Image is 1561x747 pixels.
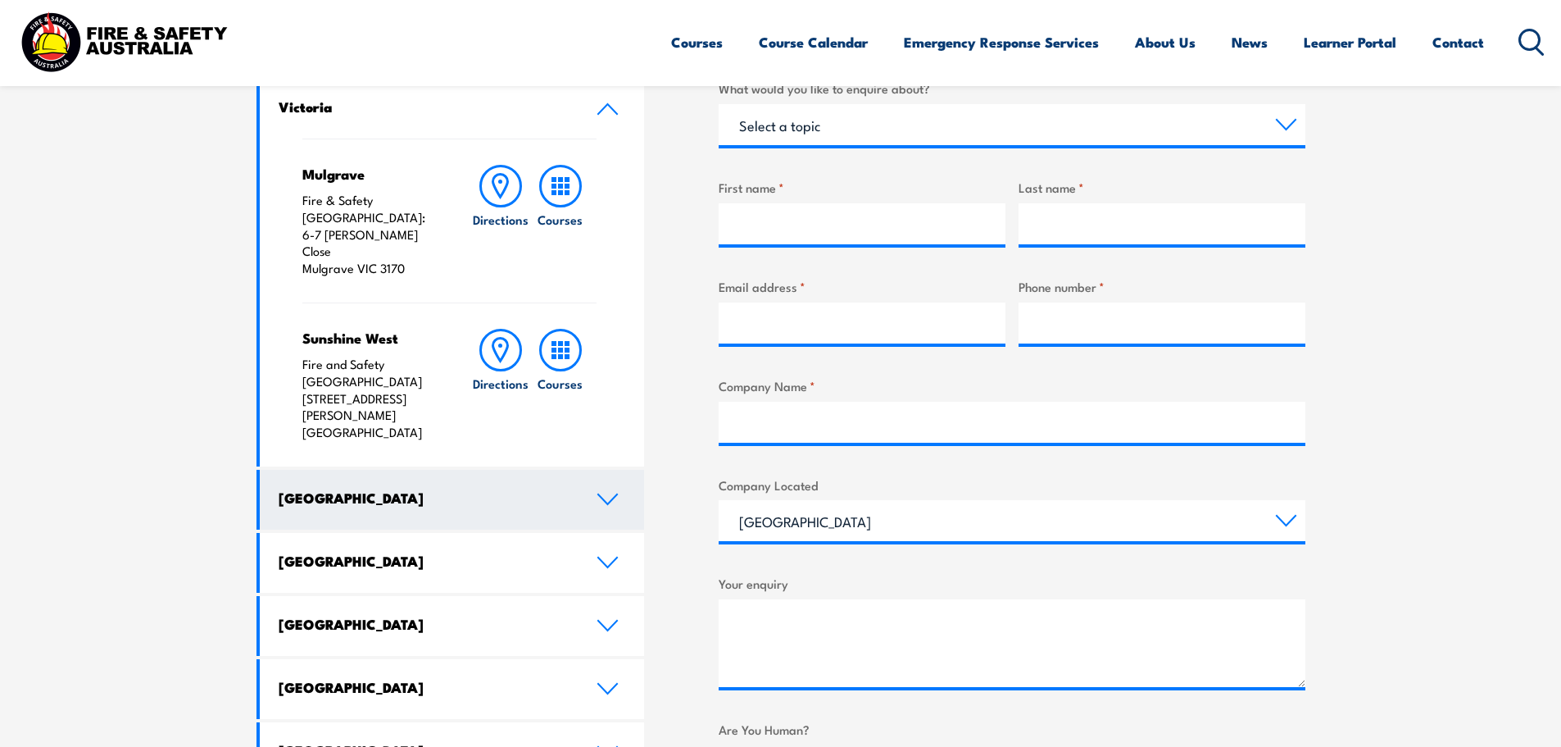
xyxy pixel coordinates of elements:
[538,375,583,392] h6: Courses
[1019,277,1305,296] label: Phone number
[302,165,439,183] h4: Mulgrave
[260,596,645,656] a: [GEOGRAPHIC_DATA]
[1304,20,1396,64] a: Learner Portal
[531,329,590,441] a: Courses
[531,165,590,277] a: Courses
[260,659,645,719] a: [GEOGRAPHIC_DATA]
[471,329,530,441] a: Directions
[1135,20,1196,64] a: About Us
[1019,178,1305,197] label: Last name
[302,329,439,347] h4: Sunshine West
[302,356,439,441] p: Fire and Safety [GEOGRAPHIC_DATA] [STREET_ADDRESS][PERSON_NAME] [GEOGRAPHIC_DATA]
[719,79,1305,98] label: What would you like to enquire about?
[719,277,1005,296] label: Email address
[759,20,868,64] a: Course Calendar
[1432,20,1484,64] a: Contact
[473,375,529,392] h6: Directions
[719,178,1005,197] label: First name
[279,552,572,570] h4: [GEOGRAPHIC_DATA]
[279,98,572,116] h4: Victoria
[538,211,583,228] h6: Courses
[260,79,645,139] a: Victoria
[473,211,529,228] h6: Directions
[279,678,572,696] h4: [GEOGRAPHIC_DATA]
[279,615,572,633] h4: [GEOGRAPHIC_DATA]
[302,192,439,277] p: Fire & Safety [GEOGRAPHIC_DATA]: 6-7 [PERSON_NAME] Close Mulgrave VIC 3170
[1232,20,1268,64] a: News
[260,533,645,593] a: [GEOGRAPHIC_DATA]
[671,20,723,64] a: Courses
[719,476,1305,494] label: Company Located
[260,470,645,530] a: [GEOGRAPHIC_DATA]
[719,376,1305,395] label: Company Name
[719,720,1305,739] label: Are You Human?
[904,20,1099,64] a: Emergency Response Services
[719,574,1305,593] label: Your enquiry
[471,165,530,277] a: Directions
[279,489,572,507] h4: [GEOGRAPHIC_DATA]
